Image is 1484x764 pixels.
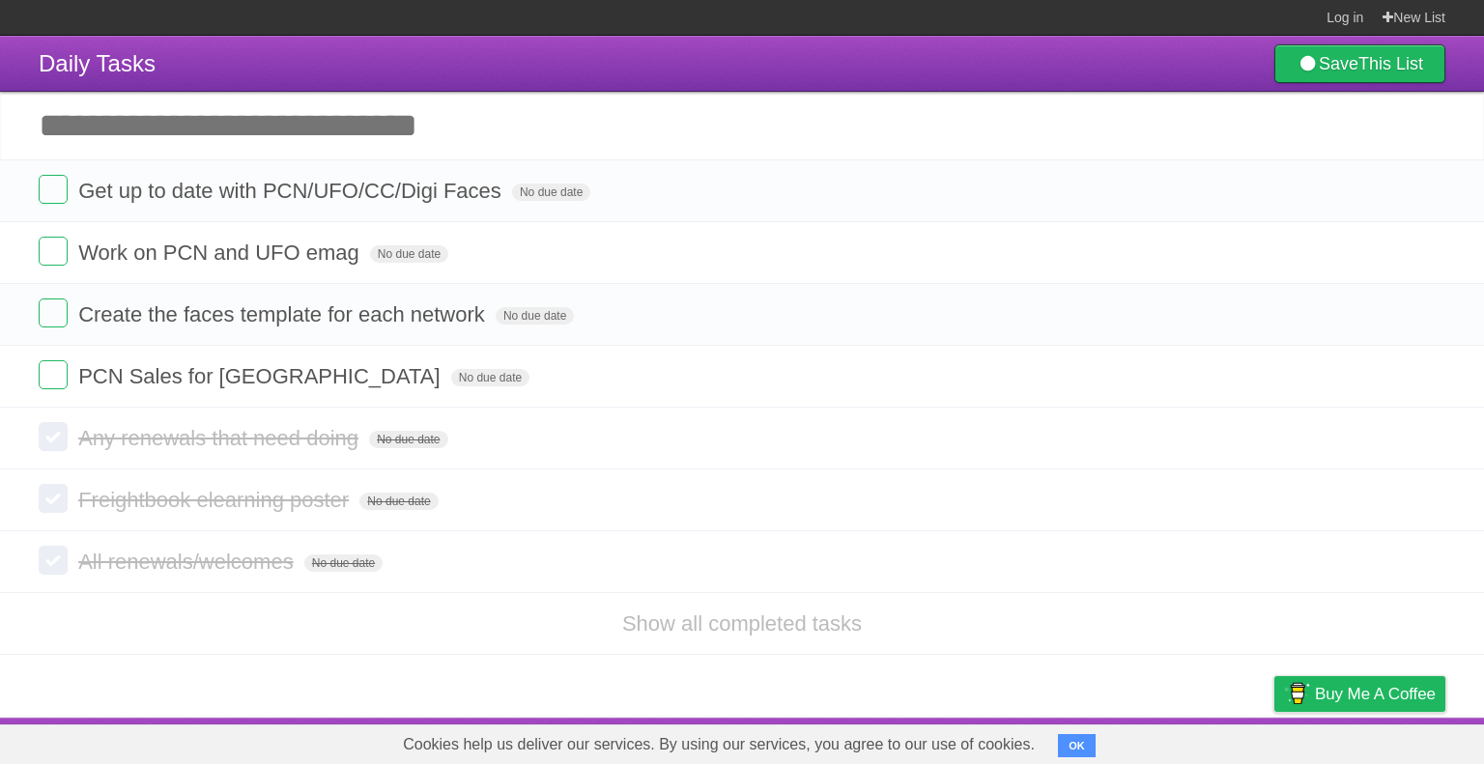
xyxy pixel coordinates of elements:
[1315,677,1436,711] span: Buy me a coffee
[39,237,68,266] label: Done
[369,431,447,448] span: No due date
[1274,44,1445,83] a: SaveThis List
[78,364,445,388] span: PCN Sales for [GEOGRAPHIC_DATA]
[1274,676,1445,712] a: Buy me a coffee
[39,298,68,327] label: Done
[39,50,156,76] span: Daily Tasks
[1358,54,1423,73] b: This List
[496,307,574,325] span: No due date
[39,422,68,451] label: Done
[1058,734,1096,757] button: OK
[39,546,68,575] label: Done
[370,245,448,263] span: No due date
[39,484,68,513] label: Done
[1284,677,1310,710] img: Buy me a coffee
[622,611,862,636] a: Show all completed tasks
[512,184,590,201] span: No due date
[39,175,68,204] label: Done
[359,493,438,510] span: No due date
[78,302,490,326] span: Create the faces template for each network
[1081,722,1159,759] a: Developers
[1249,722,1299,759] a: Privacy
[78,241,364,265] span: Work on PCN and UFO emag
[1017,722,1058,759] a: About
[1324,722,1445,759] a: Suggest a feature
[78,550,299,574] span: All renewals/welcomes
[384,725,1054,764] span: Cookies help us deliver our services. By using our services, you agree to our use of cookies.
[1184,722,1226,759] a: Terms
[78,179,506,203] span: Get up to date with PCN/UFO/CC/Digi Faces
[304,554,383,572] span: No due date
[451,369,529,386] span: No due date
[39,360,68,389] label: Done
[78,488,354,512] span: Freightbook elearning poster
[78,426,363,450] span: Any renewals that need doing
